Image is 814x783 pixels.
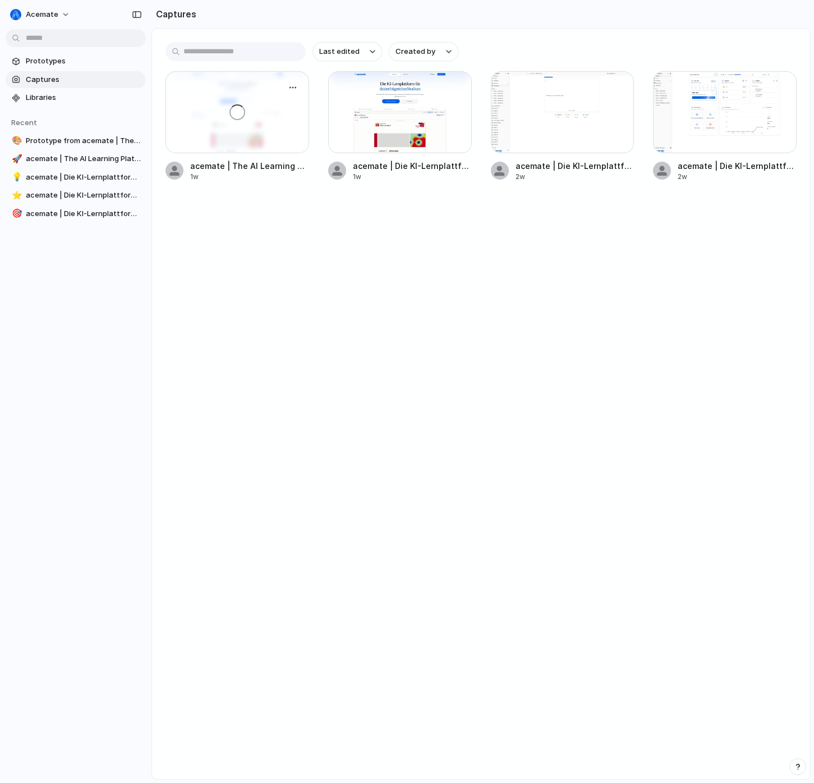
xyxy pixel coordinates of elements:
[26,56,141,67] span: Prototypes
[10,190,21,201] button: ⭐
[678,172,797,182] div: 2w
[26,135,141,146] span: Prototype from acemate | The AI Learning Platform for Students and Educators
[6,53,146,70] a: Prototypes
[6,132,146,149] a: 🎨Prototype from acemate | The AI Learning Platform for Students and Educators
[12,207,20,220] div: 🎯
[389,42,458,61] button: Created by
[678,160,797,172] div: acemate | Die KI-Lernplattform für Studierende und Lehrende
[12,171,20,184] div: 💡
[6,187,146,204] a: ⭐acemate | Die KI-Lernplattform für Studierende und Lehrende
[10,153,21,164] button: 🚀
[516,172,634,182] div: 2w
[12,134,20,147] div: 🎨
[6,169,146,186] a: 💡acemate | Die KI-Lernplattform für Studierende und Lehrende
[12,189,20,202] div: ⭐
[6,71,146,88] a: Captures
[26,92,141,103] span: Libraries
[395,46,435,57] span: Created by
[151,7,196,21] h2: Captures
[6,205,146,222] a: 🎯acemate | Die KI-Lernplattform für Studierende und Lehrende
[353,172,472,182] div: 1w
[6,6,76,24] button: acemate
[6,150,146,167] a: 🚀acemate | The AI Learning Platform for Students and Educators
[353,160,472,172] div: acemate | Die KI-Lernplattform für Studierende und Lehrende
[11,118,37,127] span: Recent
[6,89,146,106] a: Libraries
[26,190,141,201] span: acemate | Die KI-Lernplattform für Studierende und Lehrende
[12,153,20,166] div: 🚀
[10,135,21,146] button: 🎨
[516,160,634,172] div: acemate | Die KI-Lernplattform für Studierende und Lehrende
[26,172,141,183] span: acemate | Die KI-Lernplattform für Studierende und Lehrende
[10,172,21,183] button: 💡
[312,42,382,61] button: Last edited
[26,153,141,164] span: acemate | The AI Learning Platform for Students and Educators
[26,9,58,20] span: acemate
[26,74,141,85] span: Captures
[10,208,21,219] button: 🎯
[190,160,309,172] div: acemate | The AI Learning Platform for Students and Educators
[190,172,309,182] div: 1w
[319,46,360,57] span: Last edited
[26,208,141,219] span: acemate | Die KI-Lernplattform für Studierende und Lehrende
